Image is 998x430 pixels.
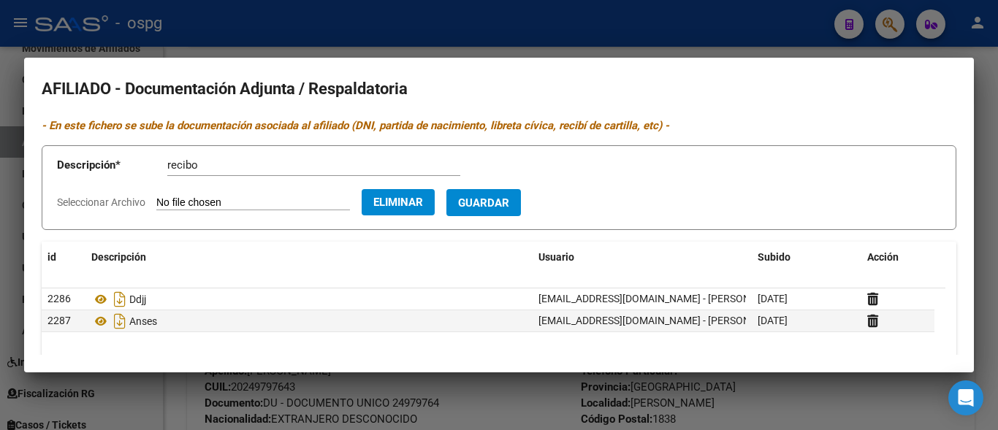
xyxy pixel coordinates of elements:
i: - En este fichero se sube la documentación asociada al afiliado (DNI, partida de nacimiento, libr... [42,119,669,132]
span: [DATE] [758,315,788,326]
div: Open Intercom Messenger [948,380,983,415]
span: Anses [129,315,157,327]
span: Subido [758,251,791,263]
span: Acción [867,251,899,263]
span: Guardar [458,196,509,210]
span: [EMAIL_ADDRESS][DOMAIN_NAME] - [PERSON_NAME] [538,293,786,304]
span: Usuario [538,251,574,263]
datatable-header-cell: Subido [752,242,861,273]
button: Eliminar [362,189,435,215]
i: Descargar documento [110,288,129,311]
span: Seleccionar Archivo [57,196,145,208]
datatable-header-cell: id [42,242,85,273]
h2: AFILIADO - Documentación Adjunta / Respaldatoria [42,75,956,103]
span: 2286 [47,293,71,304]
span: 2287 [47,315,71,326]
span: [DATE] [758,293,788,304]
button: Guardar [446,189,521,216]
span: Descripción [91,251,146,263]
datatable-header-cell: Acción [861,242,934,273]
span: id [47,251,56,263]
span: Ddjj [129,293,146,305]
span: [EMAIL_ADDRESS][DOMAIN_NAME] - [PERSON_NAME] [538,315,786,326]
span: Eliminar [373,196,423,209]
datatable-header-cell: Usuario [533,242,752,273]
p: Descripción [57,157,167,174]
i: Descargar documento [110,310,129,333]
datatable-header-cell: Descripción [85,242,533,273]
